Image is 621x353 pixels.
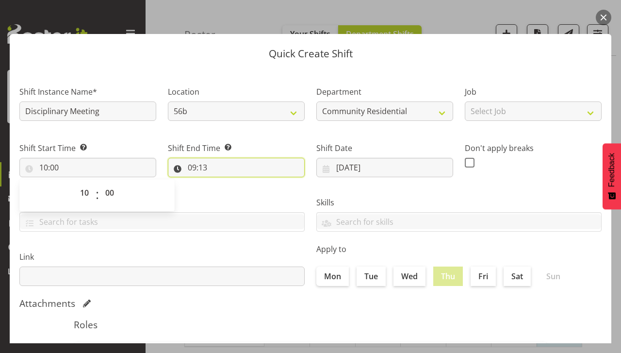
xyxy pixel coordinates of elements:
label: Tue [357,267,386,286]
label: Location [168,86,305,98]
label: Shift End Time [168,142,305,154]
h5: Attachments [19,298,75,309]
label: Shift Start Time [19,142,156,154]
input: Search for skills [317,214,601,229]
label: Mon [316,267,349,286]
button: Feedback - Show survey [603,143,621,209]
label: Fri [471,267,496,286]
label: Sun [539,267,568,286]
h5: Roles [74,319,547,331]
span: Feedback [607,153,616,187]
input: Click to select... [316,158,453,177]
label: Department [316,86,453,98]
label: Wed [393,267,425,286]
p: Quick Create Shift [19,49,602,59]
input: Shift Instance Name [19,101,156,121]
label: Link [19,251,305,263]
label: Skills [316,197,602,208]
label: Job [465,86,602,98]
input: Click to select... [168,158,305,177]
label: Sat [504,267,531,286]
label: Thu [433,267,463,286]
label: Shift Date [316,142,453,154]
input: Search for tasks [20,214,304,229]
span: : [96,183,99,207]
label: Apply to [316,243,602,255]
input: Click to select... [19,158,156,177]
label: Shift Instance Name* [19,86,156,98]
label: Don't apply breaks [465,142,602,154]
